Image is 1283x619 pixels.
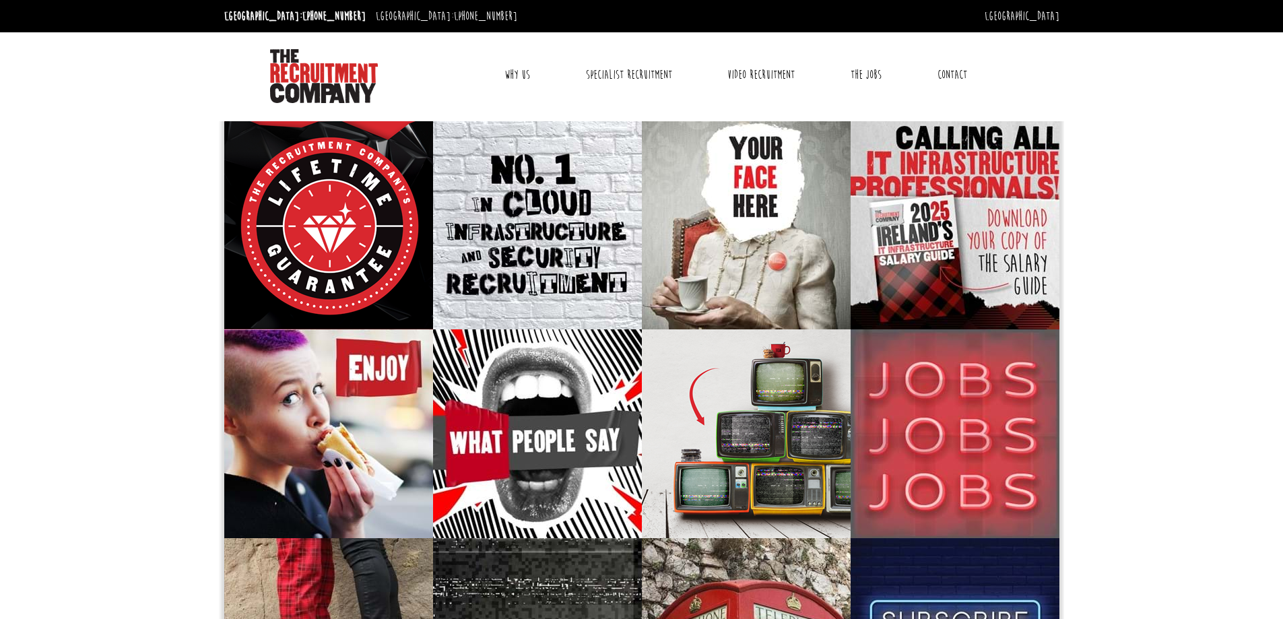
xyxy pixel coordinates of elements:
[717,58,805,92] a: Video Recruitment
[841,58,892,92] a: The Jobs
[221,5,369,27] li: [GEOGRAPHIC_DATA]:
[454,9,517,24] a: [PHONE_NUMBER]
[985,9,1059,24] a: [GEOGRAPHIC_DATA]
[576,58,682,92] a: Specialist Recruitment
[927,58,977,92] a: Contact
[270,49,378,103] img: The Recruitment Company
[302,9,366,24] a: [PHONE_NUMBER]
[372,5,521,27] li: [GEOGRAPHIC_DATA]:
[494,58,540,92] a: Why Us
